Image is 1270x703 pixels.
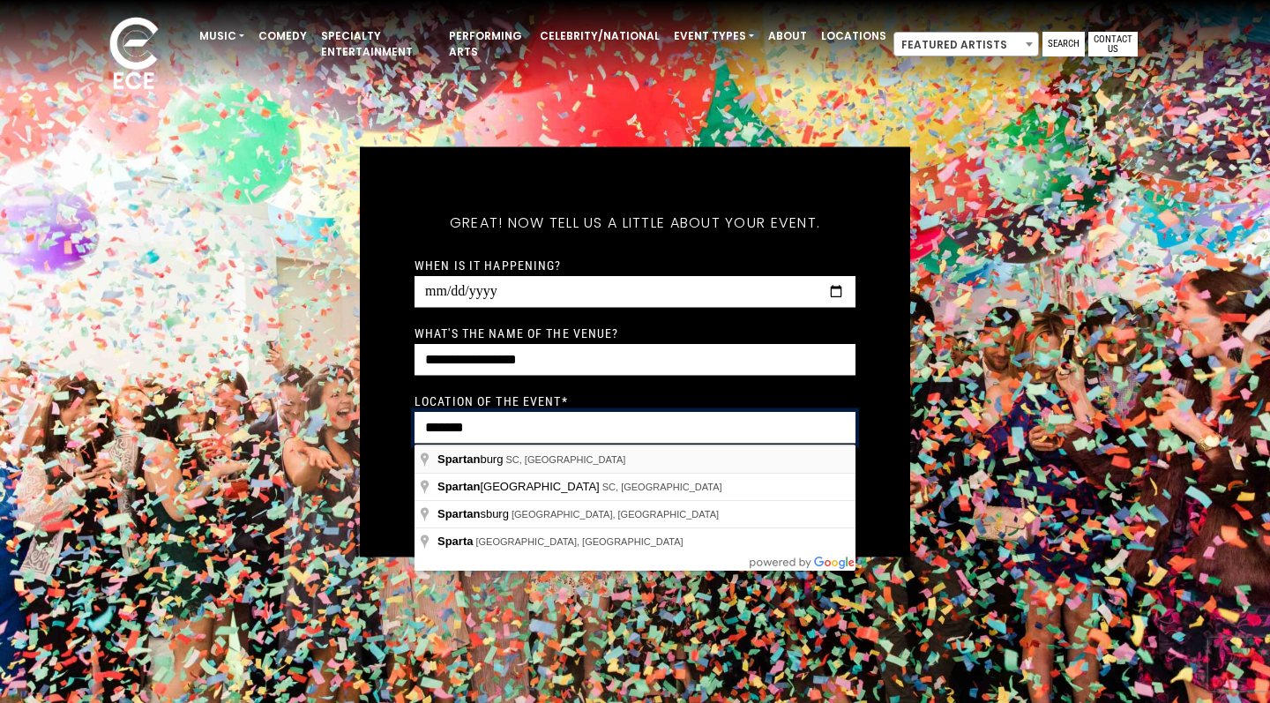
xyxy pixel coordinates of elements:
a: Celebrity/National [533,21,667,51]
span: Spartan [437,480,480,493]
a: Music [192,21,251,51]
a: Event Types [667,21,761,51]
span: sburg [437,507,512,520]
a: About [761,21,814,51]
a: Performing Arts [442,21,533,67]
span: burg [437,452,505,466]
span: [GEOGRAPHIC_DATA], [GEOGRAPHIC_DATA] [512,509,719,520]
span: [GEOGRAPHIC_DATA] [437,480,602,493]
a: Search [1042,32,1085,56]
label: Location of the event [415,393,568,408]
a: Specialty Entertainment [314,21,442,67]
img: ece_new_logo_whitev2-1.png [90,12,178,98]
label: What's the name of the venue? [415,325,618,340]
span: Featured Artists [893,32,1039,56]
span: SC, [GEOGRAPHIC_DATA] [505,454,625,465]
h5: Great! Now tell us a little about your event. [415,191,855,254]
a: Locations [814,21,893,51]
a: Contact Us [1088,32,1138,56]
span: Spartan [437,507,480,520]
span: [GEOGRAPHIC_DATA], [GEOGRAPHIC_DATA] [475,536,683,547]
span: Sparta [437,535,473,548]
span: SC, [GEOGRAPHIC_DATA] [602,482,722,492]
label: When is it happening? [415,257,562,273]
a: Comedy [251,21,314,51]
span: Featured Artists [894,33,1038,57]
span: Spartan [437,452,480,466]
